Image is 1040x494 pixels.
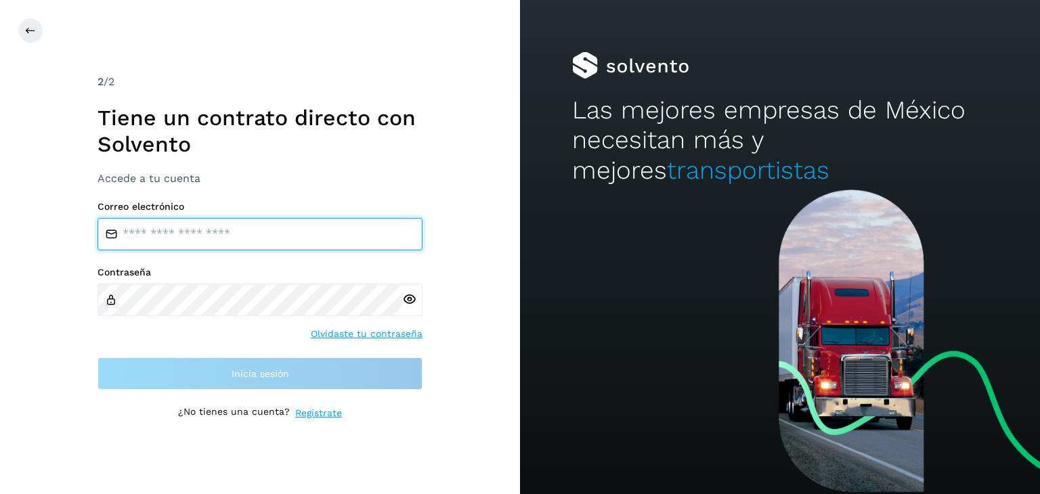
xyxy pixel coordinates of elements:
label: Correo electrónico [97,201,422,212]
label: Contraseña [97,267,422,278]
span: transportistas [667,156,829,185]
h1: Tiene un contrato directo con Solvento [97,105,422,157]
h3: Accede a tu cuenta [97,172,422,185]
button: Inicia sesión [97,357,422,390]
div: /2 [97,74,422,90]
a: Regístrate [295,406,342,420]
h2: Las mejores empresas de México necesitan más y mejores [572,95,988,185]
span: Inicia sesión [232,369,289,378]
a: Olvidaste tu contraseña [311,327,422,341]
span: 2 [97,75,104,88]
p: ¿No tienes una cuenta? [178,406,290,420]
